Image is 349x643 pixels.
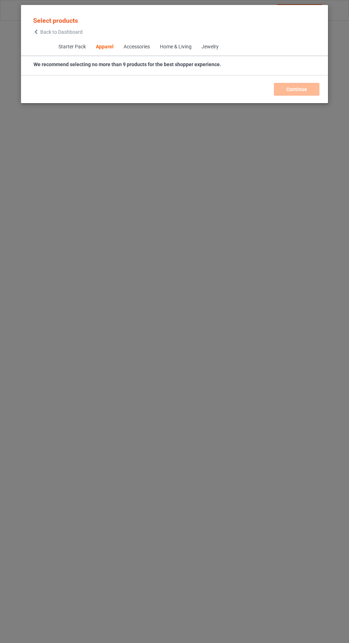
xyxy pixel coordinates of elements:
[33,17,78,24] span: Select products
[33,62,221,67] strong: We recommend selecting no more than 9 products for the best shopper experience.
[201,43,218,51] div: Jewelry
[160,43,191,51] div: Home & Living
[95,43,113,51] div: Apparel
[40,29,83,35] span: Back to Dashboard
[123,43,150,51] div: Accessories
[53,38,90,55] span: Starter Pack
